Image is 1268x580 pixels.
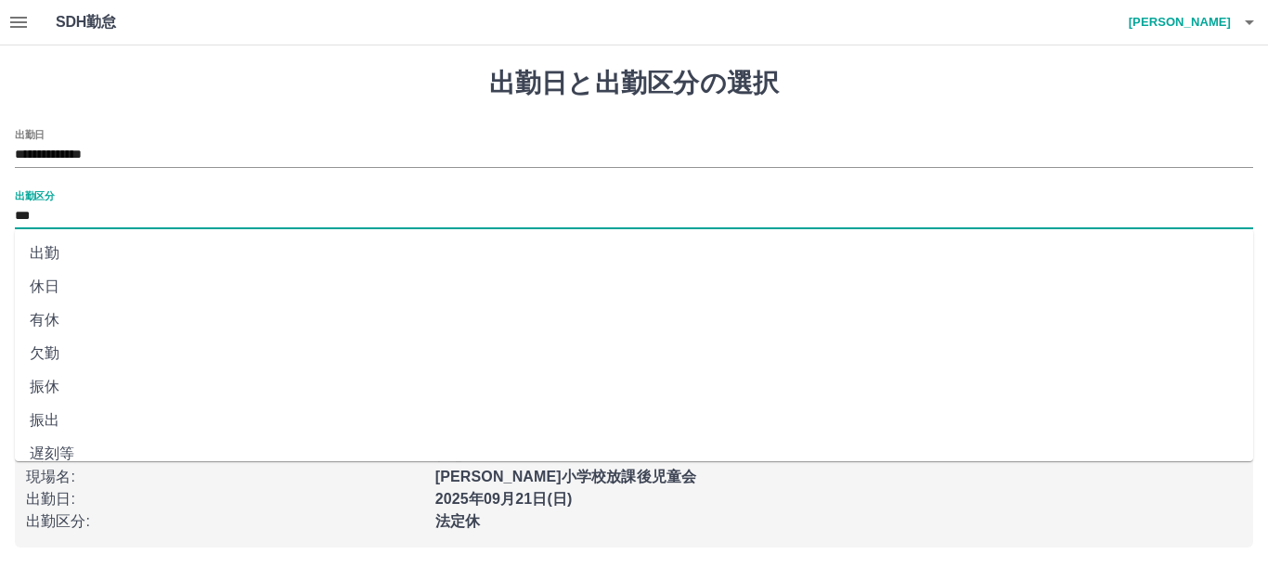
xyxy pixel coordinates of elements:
label: 出勤日 [15,127,45,141]
li: 振休 [15,370,1253,404]
li: 欠勤 [15,337,1253,370]
p: 現場名 : [26,466,424,488]
li: 休日 [15,270,1253,303]
li: 振出 [15,404,1253,437]
label: 出勤区分 [15,188,54,202]
b: [PERSON_NAME]小学校放課後児童会 [435,469,697,484]
h1: 出勤日と出勤区分の選択 [15,68,1253,99]
b: 法定休 [435,513,480,529]
li: 出勤 [15,237,1253,270]
b: 2025年09月21日(日) [435,491,573,507]
p: 出勤日 : [26,488,424,510]
li: 遅刻等 [15,437,1253,470]
li: 有休 [15,303,1253,337]
p: 出勤区分 : [26,510,424,533]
